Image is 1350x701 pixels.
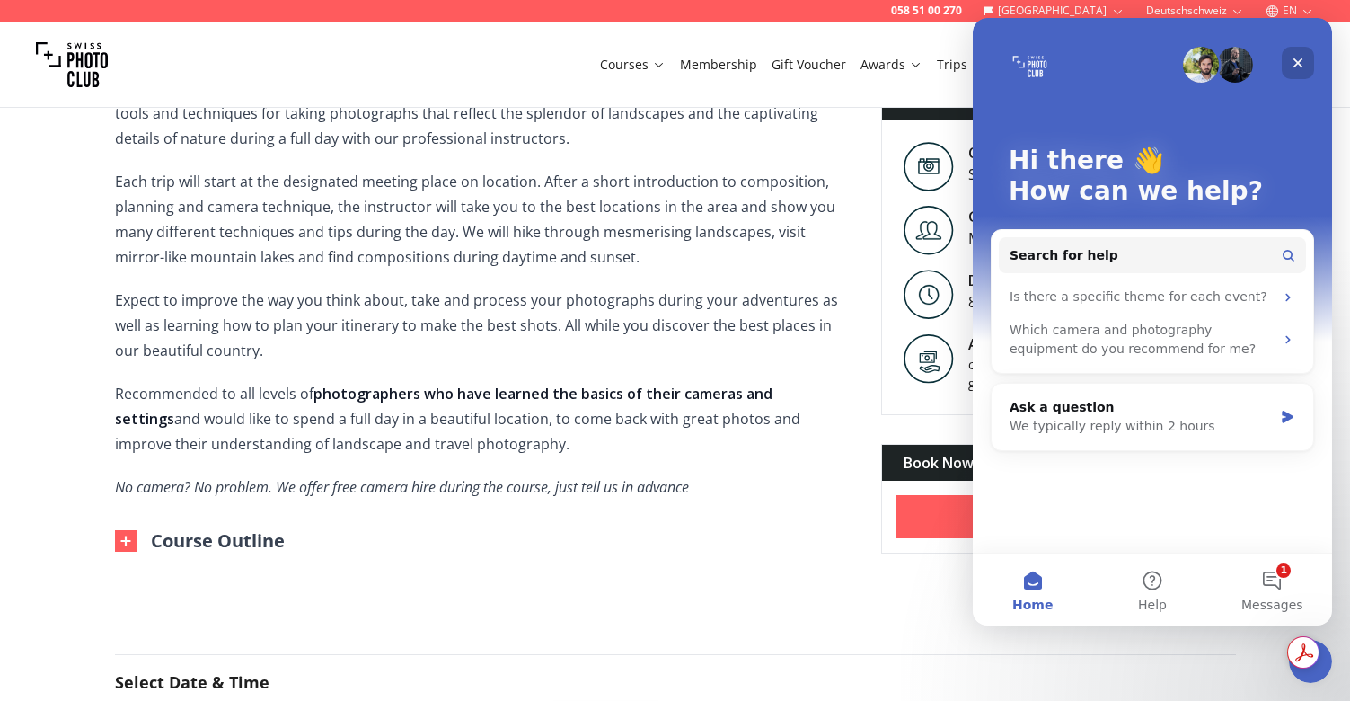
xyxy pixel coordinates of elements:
img: Outline Close [115,530,137,552]
button: Gift Voucher [764,52,853,77]
a: Awards [860,56,922,74]
button: Membership [673,52,764,77]
em: No camera? No problem. We offer free camera hire during the course, just tell us in advance [115,477,689,497]
p: Recommended to all levels of and would like to spend a full day in a beautiful location, to come ... [115,381,852,457]
a: Courses [600,56,666,74]
h2: Select Date & Time [115,670,1236,695]
strong: photographers who have learned the basics of their cameras and settings [115,384,772,429]
button: Courses [593,52,673,77]
a: Membership [680,56,757,74]
a: Waiting List [896,495,1221,538]
a: Gift Voucher [772,56,846,74]
img: Level [904,206,954,255]
img: Level [904,142,954,191]
button: Awards [853,52,930,77]
iframe: Intercom live chat [973,18,1332,626]
div: 8 Hours [968,291,1030,313]
div: Advantage [968,333,1121,355]
img: Level [904,270,954,319]
div: certified, money back guarantee [968,355,1121,393]
p: Expect to improve the way you think about, take and process your photographs during your adventur... [115,288,852,363]
div: Course Level [968,142,1058,164]
a: 058 51 00 270 [891,4,962,18]
div: Group Size [968,206,1058,227]
a: Trips [937,56,967,74]
button: Trips [930,52,975,77]
img: Advantage [904,333,954,384]
button: Course Outline [115,528,285,554]
div: Book Now [882,445,1235,481]
img: Swiss photo club [36,29,108,101]
div: Max 8 people [968,227,1058,249]
div: Specialized [968,164,1058,185]
div: Duration [968,270,1030,291]
p: Each trip will start at the designated meeting place on location. After a short introduction to c... [115,169,852,270]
